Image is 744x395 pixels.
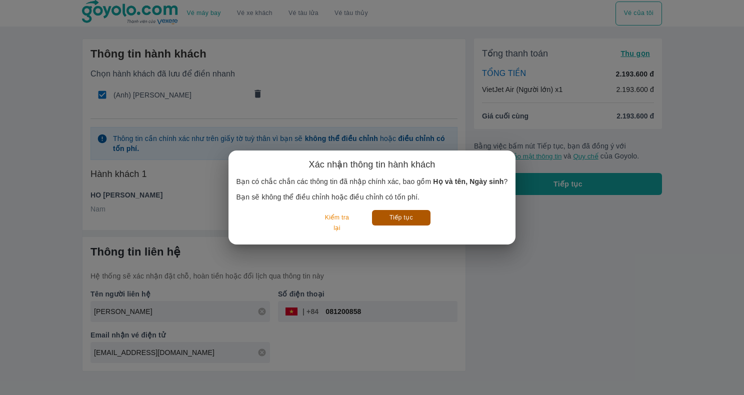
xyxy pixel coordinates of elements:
[372,210,430,225] button: Tiếp tục
[313,210,360,236] button: Kiểm tra lại
[433,177,503,185] b: Họ và tên, Ngày sinh
[236,176,508,186] p: Bạn có chắc chắn các thông tin đã nhập chính xác, bao gồm ?
[236,192,508,202] p: Bạn sẽ không thể điều chỉnh hoặc điều chỉnh có tốn phí.
[309,158,435,170] h6: Xác nhận thông tin hành khách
